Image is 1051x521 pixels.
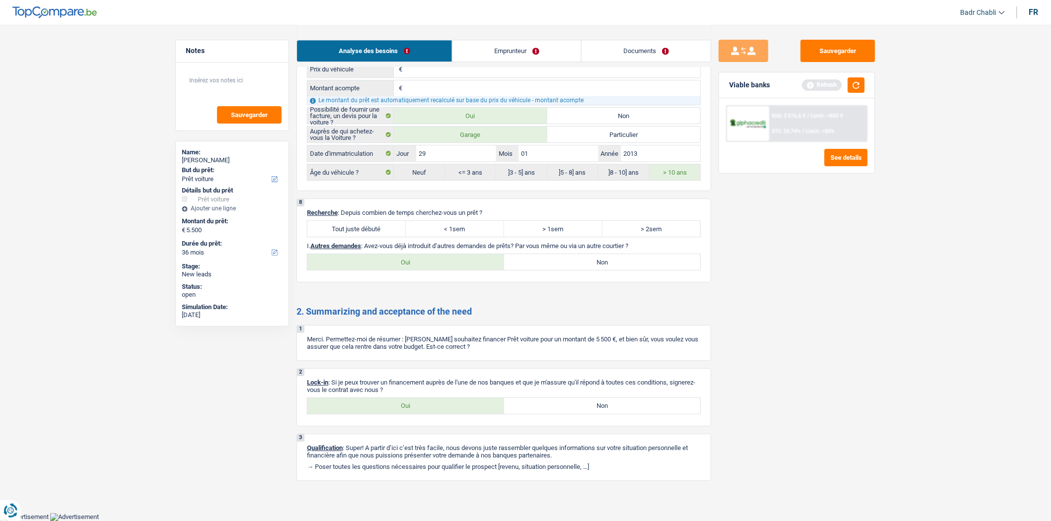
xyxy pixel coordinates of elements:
[307,145,394,161] label: Date d'immatriculation
[307,335,701,350] p: Merci. Permettez-moi de résumer : [PERSON_NAME] souhaitez financer Prêt voiture pour un montant d...
[394,164,445,180] label: Neuf
[1029,7,1039,17] div: fr
[297,40,452,62] a: Analyse des besoins
[650,164,701,180] label: > 10 ans
[803,128,805,134] span: /
[182,311,283,319] div: [DATE]
[307,164,394,180] label: Âge du véhicule ?
[231,112,268,118] span: Sauvegarder
[808,113,810,119] span: /
[307,444,343,452] span: Qualification
[307,398,504,414] label: Oui
[416,145,496,161] input: JJ
[186,47,279,55] h5: Notes
[452,40,581,62] a: Emprunteur
[297,326,304,333] div: 1
[825,149,868,166] button: See details
[599,164,650,180] label: ]8 - 10] ans
[772,113,806,119] span: NAI: 2 516,6 €
[182,205,283,212] div: Ajouter une ligne
[496,145,519,161] label: Mois
[496,164,547,180] label: ]3 - 5] ans
[504,221,602,237] label: > 1sem
[182,226,185,234] span: €
[307,209,338,216] span: Recherche
[811,113,843,119] span: Limit: >850 €
[547,127,701,142] label: Particulier
[310,242,361,250] span: Autres demandes
[182,303,283,311] div: Simulation Date:
[953,4,1005,21] a: Badr Chabli
[297,434,304,442] div: 3
[307,379,328,386] span: Lock-in
[182,217,281,225] label: Montant du prêt:
[519,145,598,161] input: MM
[307,379,701,393] p: : Si je peux trouver un financement auprès de l'une de nos banques et que je m'assure qu'il répon...
[730,118,766,130] img: AlphaCredit
[801,40,875,62] button: Sauvegarder
[182,283,283,291] div: Status:
[806,128,835,134] span: Limit: <50%
[182,187,283,195] div: Détails but du prêt
[394,80,405,96] span: €
[12,6,97,18] img: TopCompare Logo
[772,128,801,134] span: DTI: 23.74%
[307,127,394,142] label: Auprès de qui achetez-vous la Voiture ?
[297,369,304,376] div: 2
[307,444,701,459] p: : Super! A partir d’ici c’est très facile, nous devons juste rassembler quelques informations sur...
[394,145,416,161] label: Jour
[504,398,701,414] label: Non
[394,62,405,77] span: €
[297,199,304,206] div: 8
[307,463,701,470] p: → Poser toutes les questions nécessaires pour qualifier le prospect [revenu, situation personnell...
[307,96,700,105] div: Le montant du prêt est automatiquement recalculé sur base du prix du véhicule - montant acompte
[547,164,599,180] label: ]5 - 8] ans
[182,156,283,164] div: [PERSON_NAME]
[547,108,701,124] label: Non
[307,242,701,250] p: I. : Avez-vous déjà introduit d’autres demandes de prêts? Par vous même ou via un autre courtier ?
[445,164,496,180] label: <= 3 ans
[307,62,394,77] label: Prix du véhicule
[394,127,547,142] label: Garage
[307,221,406,237] label: Tout juste débuté
[182,262,283,270] div: Stage:
[182,166,281,174] label: But du prêt:
[406,221,504,237] label: < 1sem
[802,79,842,90] div: Refresh
[621,145,700,161] input: AAAA
[599,145,621,161] label: Année
[504,254,701,270] label: Non
[50,513,99,521] img: Advertisement
[729,81,770,89] div: Viable banks
[182,291,283,299] div: open
[961,8,996,17] span: Badr Chabli
[307,254,504,270] label: Oui
[307,108,394,124] label: Possibilité de fournir une facture, un devis pour la voiture ?
[182,148,283,156] div: Name:
[602,221,701,237] label: > 2sem
[182,240,281,248] label: Durée du prêt:
[182,270,283,278] div: New leads
[394,108,547,124] label: Oui
[217,106,282,124] button: Sauvegarder
[307,209,701,216] p: : Depuis combien de temps cherchez-vous un prêt ?
[297,306,711,317] h2: 2. Summarizing and acceptance of the need
[582,40,711,62] a: Documents
[307,80,394,96] label: Montant acompte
